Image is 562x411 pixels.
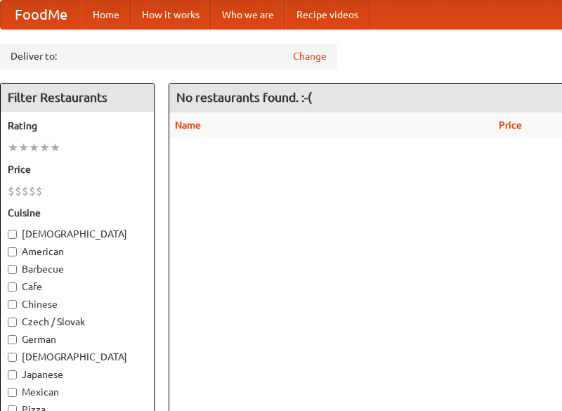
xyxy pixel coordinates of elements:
[8,385,147,399] label: Mexican
[8,227,147,241] label: [DEMOGRAPHIC_DATA]
[8,206,147,220] h5: Cuisine
[8,350,147,364] label: [DEMOGRAPHIC_DATA]
[8,119,147,133] h5: Rating
[8,247,17,256] input: American
[8,297,147,311] label: Chinese
[8,300,17,309] input: Chinese
[8,282,17,292] input: Cafe
[8,315,147,329] label: Czech / Slovak
[8,140,18,155] li: ★
[8,262,147,276] label: Barbecue
[131,1,211,29] a: How it works
[22,183,29,199] li: $
[285,1,370,29] a: Recipe videos
[8,230,17,239] input: [DEMOGRAPHIC_DATA]
[8,318,17,327] input: Czech / Slovak
[36,183,43,199] li: $
[15,183,22,199] li: $
[499,119,522,131] a: Price
[50,140,60,155] li: ★
[8,162,147,176] h5: Price
[29,140,39,155] li: ★
[211,1,285,29] a: Who we are
[29,183,36,199] li: $
[8,280,147,294] label: Cafe
[1,84,154,112] h4: Filter Restaurants
[8,388,17,397] input: Mexican
[8,332,147,346] label: German
[8,335,17,344] input: German
[8,353,17,362] input: [DEMOGRAPHIC_DATA]
[39,140,50,155] li: ★
[81,1,131,29] a: Home
[8,367,147,381] label: Japanese
[8,370,17,379] input: Japanese
[1,1,81,29] a: FoodMe
[8,265,17,274] input: Barbecue
[175,119,201,131] a: Name
[8,244,147,259] label: American
[8,183,15,199] li: $
[176,91,312,104] ng-pluralize: No restaurants found. :-(
[18,140,29,155] li: ★
[293,49,327,63] a: Change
